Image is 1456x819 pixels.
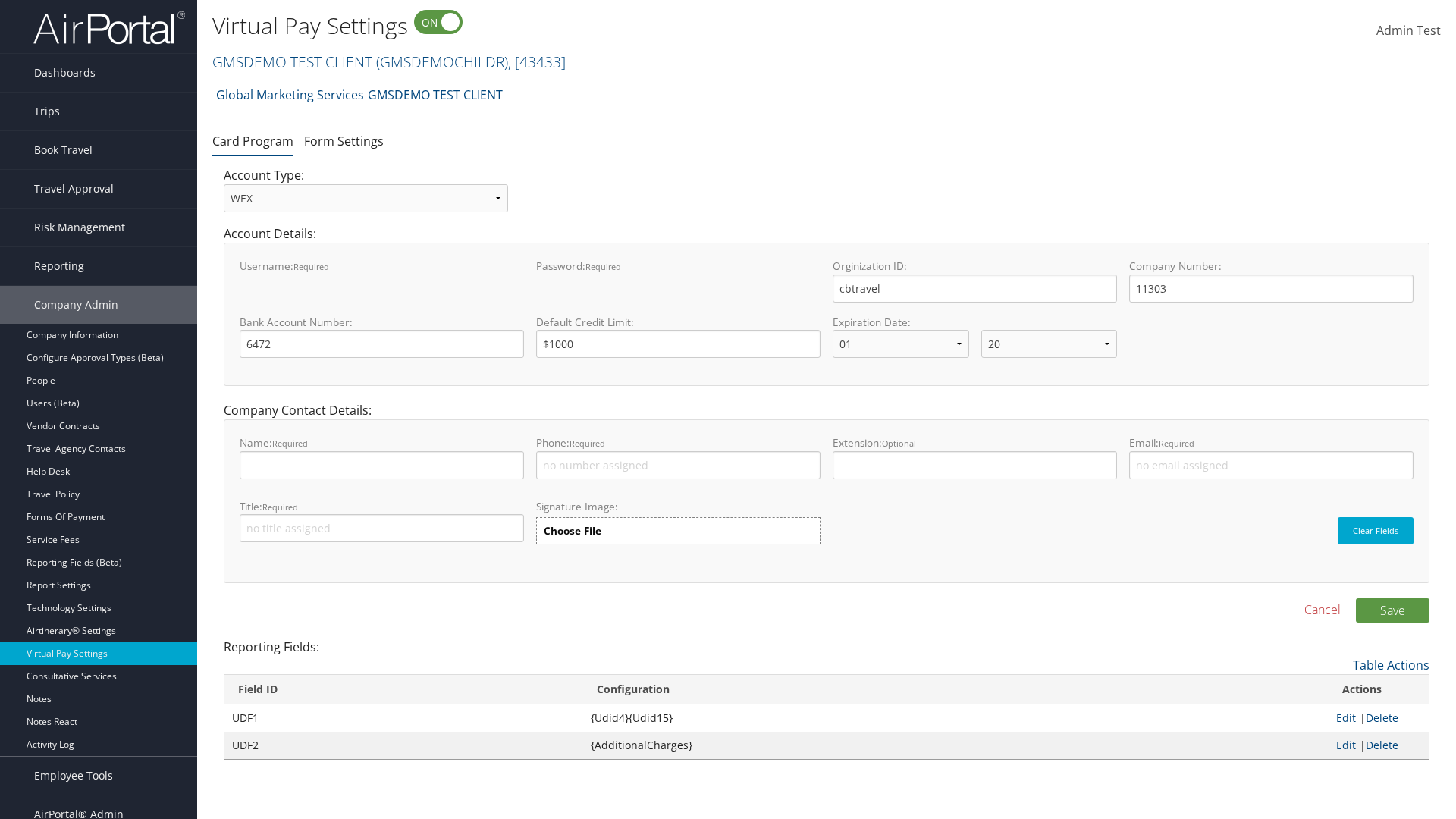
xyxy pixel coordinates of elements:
[833,275,1117,303] input: Orginization ID:
[1304,601,1341,619] a: Cancel
[240,259,524,302] label: Username:
[272,438,308,449] small: Required
[536,330,821,358] input: Default Credit Limit:
[240,499,524,542] label: Title:
[368,80,503,110] a: GMSDEMO TEST CLIENT
[1366,711,1398,725] a: Delete
[570,438,605,449] small: Required
[583,732,1329,759] td: {AdditionalCharges}
[536,517,821,544] label: Choose File
[1159,438,1194,449] small: Required
[1129,451,1414,479] input: Email:Required
[34,209,125,246] span: Risk Management
[34,247,84,285] span: Reporting
[536,435,821,479] label: Phone:
[1366,738,1398,752] a: Delete
[212,10,1031,42] h1: Virtual Pay Settings
[376,52,508,72] span: ( GMSDEMOCHILDR )
[536,315,821,358] label: Default Credit Limit:
[833,330,969,358] select: Expiration Date:
[34,170,114,208] span: Travel Approval
[212,224,1441,401] div: Account Details:
[833,315,1117,370] label: Expiration Date:
[240,435,524,479] label: Name:
[212,166,519,224] div: Account Type:
[262,501,298,513] small: Required
[1376,22,1441,39] span: Admin Test
[240,514,524,542] input: Title:Required
[212,638,1441,760] div: Reporting Fields:
[240,451,524,479] input: Name:Required
[1129,259,1414,302] label: Company Number:
[583,675,1329,704] th: Configuration: activate to sort column ascending
[34,93,60,130] span: Trips
[34,286,118,324] span: Company Admin
[981,330,1118,358] select: Expiration Date:
[1329,732,1429,759] td: |
[240,330,524,358] input: Bank Account Number:
[882,438,916,449] small: Optional
[536,259,821,302] label: Password:
[304,133,384,149] a: Form Settings
[1329,675,1429,704] th: Actions
[34,54,96,92] span: Dashboards
[216,80,364,110] a: Global Marketing Services
[212,133,293,149] a: Card Program
[1336,711,1356,725] a: Edit
[224,732,583,759] td: UDF2
[536,499,821,517] label: Signature Image:
[1376,8,1441,55] a: Admin Test
[536,451,821,479] input: Phone:Required
[33,10,185,45] img: airportal-logo.png
[212,401,1441,598] div: Company Contact Details:
[1129,275,1414,303] input: Company Number:
[1336,738,1356,752] a: Edit
[34,131,93,169] span: Book Travel
[1356,598,1429,623] button: Save
[1329,704,1429,732] td: |
[224,704,583,732] td: UDF1
[224,675,583,704] th: Field ID: activate to sort column descending
[583,704,1329,732] td: {Udid4}{Udid15}
[34,757,113,795] span: Employee Tools
[833,435,1117,479] label: Extension:
[833,259,1117,302] label: Orginization ID:
[1129,435,1414,479] label: Email:
[508,52,566,72] span: , [ 43433 ]
[1353,657,1429,673] a: Table Actions
[833,451,1117,479] input: Extension:Optional
[293,261,329,272] small: required
[212,52,566,72] a: GMSDEMO TEST CLIENT
[240,315,524,358] label: Bank Account Number:
[1338,517,1414,544] button: Clear Fields
[585,261,621,272] small: required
